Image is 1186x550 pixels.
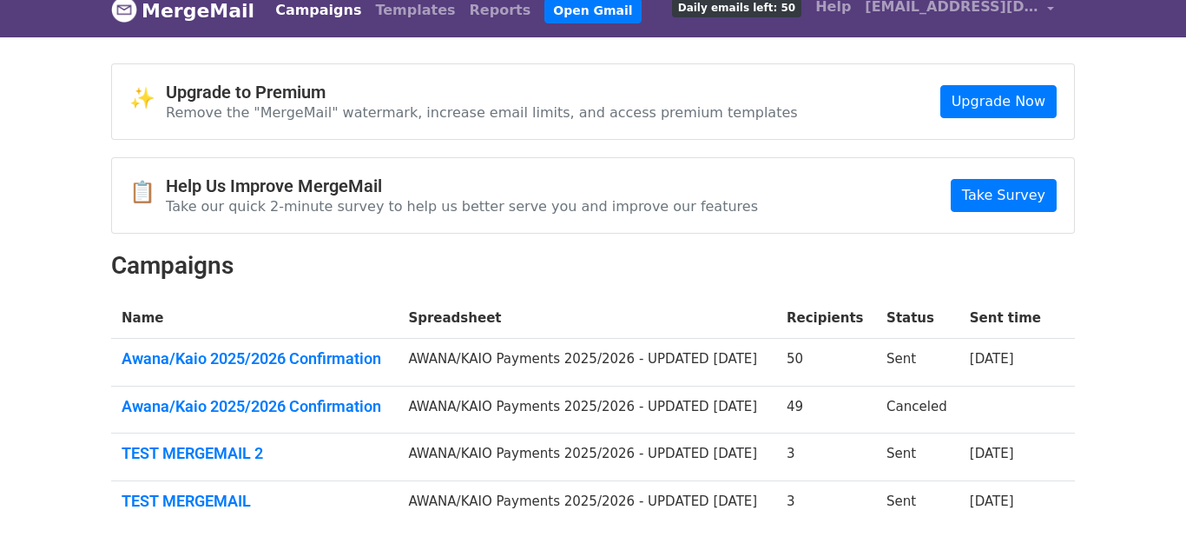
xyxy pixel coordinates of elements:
td: AWANA/KAIO Payments 2025/2026 - UPDATED [DATE] [398,339,776,387]
span: ✨ [129,86,166,111]
th: Status [876,298,959,339]
a: Awana/Kaio 2025/2026 Confirmation [122,349,387,368]
a: TEST MERGEMAIL 2 [122,444,387,463]
h4: Help Us Improve MergeMail [166,176,758,196]
td: AWANA/KAIO Payments 2025/2026 - UPDATED [DATE] [398,434,776,481]
iframe: Chat Widget [1099,467,1186,550]
th: Spreadsheet [398,298,776,339]
span: 📋 [129,180,166,205]
a: [DATE] [970,446,1014,461]
a: TEST MERGEMAIL [122,492,387,511]
td: 3 [776,480,876,527]
td: Sent [876,339,959,387]
a: Take Survey [951,179,1057,212]
th: Name [111,298,398,339]
a: [DATE] [970,351,1014,367]
td: Sent [876,480,959,527]
p: Take our quick 2-minute survey to help us better serve you and improve our features [166,197,758,215]
p: Remove the "MergeMail" watermark, increase email limits, and access premium templates [166,103,798,122]
td: AWANA/KAIO Payments 2025/2026 - UPDATED [DATE] [398,480,776,527]
th: Sent time [959,298,1054,339]
a: Upgrade Now [940,85,1057,118]
h2: Campaigns [111,251,1075,281]
h4: Upgrade to Premium [166,82,798,103]
td: 49 [776,386,876,434]
td: Sent [876,434,959,481]
a: Awana/Kaio 2025/2026 Confirmation [122,397,387,416]
th: Recipients [776,298,876,339]
td: 3 [776,434,876,481]
td: Canceled [876,386,959,434]
a: [DATE] [970,494,1014,509]
td: AWANA/KAIO Payments 2025/2026 - UPDATED [DATE] [398,386,776,434]
td: 50 [776,339,876,387]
